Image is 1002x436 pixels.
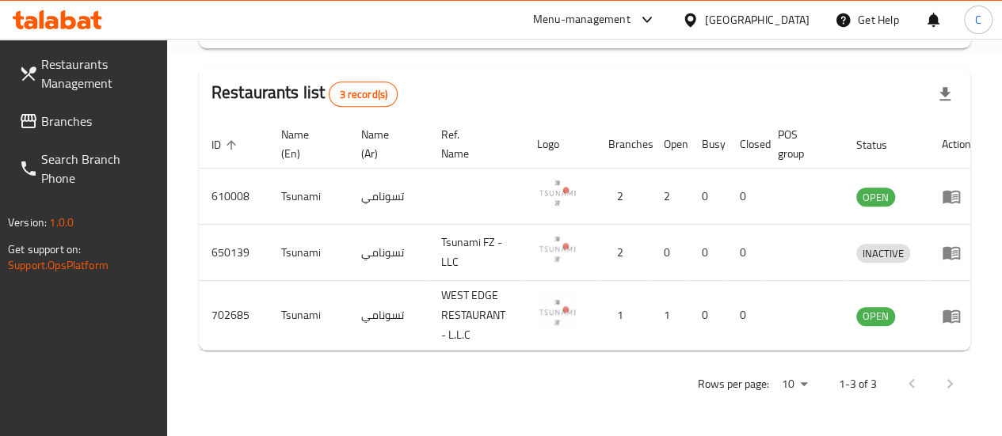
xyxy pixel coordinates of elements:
td: 1 [651,281,689,351]
p: Rows per page: [698,374,769,394]
span: Search Branch Phone [41,150,154,188]
div: Menu [942,306,971,325]
td: WEST EDGE RESTAURANT - L.L.C [429,281,524,351]
a: Search Branch Phone [6,140,167,197]
td: Tsunami [269,169,349,225]
td: 2 [596,225,651,281]
span: Branches [41,112,154,131]
div: INACTIVE [856,244,910,263]
div: Total records count [329,82,398,107]
span: Restaurants Management [41,55,154,93]
td: 2 [596,169,651,225]
th: Logo [524,120,596,169]
span: 3 record(s) [330,87,397,102]
span: OPEN [856,188,895,207]
div: Menu-management [533,10,631,29]
td: 0 [689,225,727,281]
span: Name (En) [281,125,330,163]
img: Tsunami [537,293,577,332]
td: تسونامي [349,281,429,351]
td: 0 [727,281,765,351]
td: تسونامي [349,169,429,225]
span: INACTIVE [856,245,910,263]
span: Get support on: [8,239,81,260]
th: Branches [596,120,651,169]
td: Tsunami [269,281,349,351]
td: 0 [727,225,765,281]
table: enhanced table [199,120,984,351]
div: Menu [942,187,971,206]
td: 1 [596,281,651,351]
span: OPEN [856,307,895,325]
img: Tsunami [537,229,577,269]
span: Name (Ar) [361,125,410,163]
td: 702685 [199,281,269,351]
td: 0 [651,225,689,281]
span: Ref. Name [441,125,505,163]
h2: Restaurants list [211,81,398,107]
th: Busy [689,120,727,169]
td: 0 [689,281,727,351]
td: 0 [727,169,765,225]
td: Tsunami FZ - LLC [429,225,524,281]
th: Closed [727,120,765,169]
span: Version: [8,212,47,233]
div: [GEOGRAPHIC_DATA] [705,11,810,28]
td: 610008 [199,169,269,225]
div: OPEN [856,307,895,326]
div: Rows per page: [775,373,813,396]
span: Status [856,135,908,154]
th: Action [929,120,984,169]
td: 2 [651,169,689,225]
td: Tsunami [269,225,349,281]
a: Branches [6,102,167,140]
img: Tsunami [537,173,577,213]
span: C [975,11,981,28]
td: 650139 [199,225,269,281]
div: Export file [926,75,964,113]
span: ID [211,135,242,154]
a: Restaurants Management [6,45,167,102]
p: 1-3 of 3 [839,374,877,394]
span: POS group [778,125,825,163]
a: Support.OpsPlatform [8,255,109,275]
span: 1.0.0 [49,212,74,233]
div: Menu [942,243,971,262]
td: تسونامي [349,225,429,281]
td: 0 [689,169,727,225]
th: Open [651,120,689,169]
